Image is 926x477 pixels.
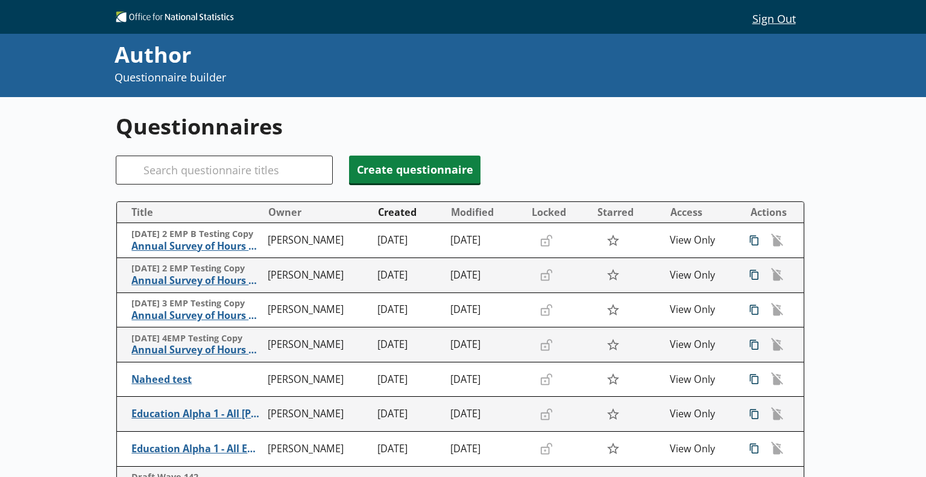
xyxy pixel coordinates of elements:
[446,432,526,467] td: [DATE]
[373,432,446,467] td: [DATE]
[263,203,372,222] button: Owner
[446,203,525,222] button: Modified
[131,240,262,253] span: Annual Survey of Hours and Earnings ([PERSON_NAME])
[131,309,262,322] span: Annual Survey of Hours and Earnings ([PERSON_NAME])
[131,229,262,240] span: [DATE] 2 EMP B Testing Copy
[131,263,262,274] span: [DATE] 2 EMP Testing Copy
[665,397,738,432] td: View Only
[373,397,446,432] td: [DATE]
[116,156,333,185] input: Search questionnaire titles
[115,40,620,70] div: Author
[131,298,262,309] span: [DATE] 3 EMP Testing Copy
[600,437,626,460] button: Star
[446,327,526,362] td: [DATE]
[115,70,620,85] p: Questionnaire builder
[373,292,446,327] td: [DATE]
[131,333,262,344] span: [DATE] 4EMP Testing Copy
[373,203,445,222] button: Created
[446,292,526,327] td: [DATE]
[666,203,737,222] button: Access
[373,258,446,293] td: [DATE]
[665,327,738,362] td: View Only
[665,292,738,327] td: View Only
[600,333,626,356] button: Star
[665,362,738,397] td: View Only
[665,223,738,258] td: View Only
[131,443,262,455] span: Education Alpha 1 - All EWNI quals
[446,223,526,258] td: [DATE]
[665,432,738,467] td: View Only
[116,112,805,141] h1: Questionnaires
[373,327,446,362] td: [DATE]
[263,223,373,258] td: [PERSON_NAME]
[743,8,805,28] button: Sign Out
[131,274,262,287] span: Annual Survey of Hours and Earnings ([PERSON_NAME])
[263,258,373,293] td: [PERSON_NAME]
[122,203,262,222] button: Title
[263,432,373,467] td: [PERSON_NAME]
[600,229,626,252] button: Star
[738,202,804,223] th: Actions
[446,397,526,432] td: [DATE]
[131,373,262,386] span: Naheed test
[373,362,446,397] td: [DATE]
[349,156,480,183] button: Create questionnaire
[600,368,626,391] button: Star
[131,344,262,356] span: Annual Survey of Hours and Earnings ([PERSON_NAME])
[593,203,664,222] button: Starred
[263,292,373,327] td: [PERSON_NAME]
[600,299,626,321] button: Star
[131,408,262,420] span: Education Alpha 1 - All [PERSON_NAME]
[263,397,373,432] td: [PERSON_NAME]
[665,258,738,293] td: View Only
[527,203,591,222] button: Locked
[600,264,626,286] button: Star
[373,223,446,258] td: [DATE]
[263,327,373,362] td: [PERSON_NAME]
[446,362,526,397] td: [DATE]
[446,258,526,293] td: [DATE]
[600,403,626,426] button: Star
[263,362,373,397] td: [PERSON_NAME]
